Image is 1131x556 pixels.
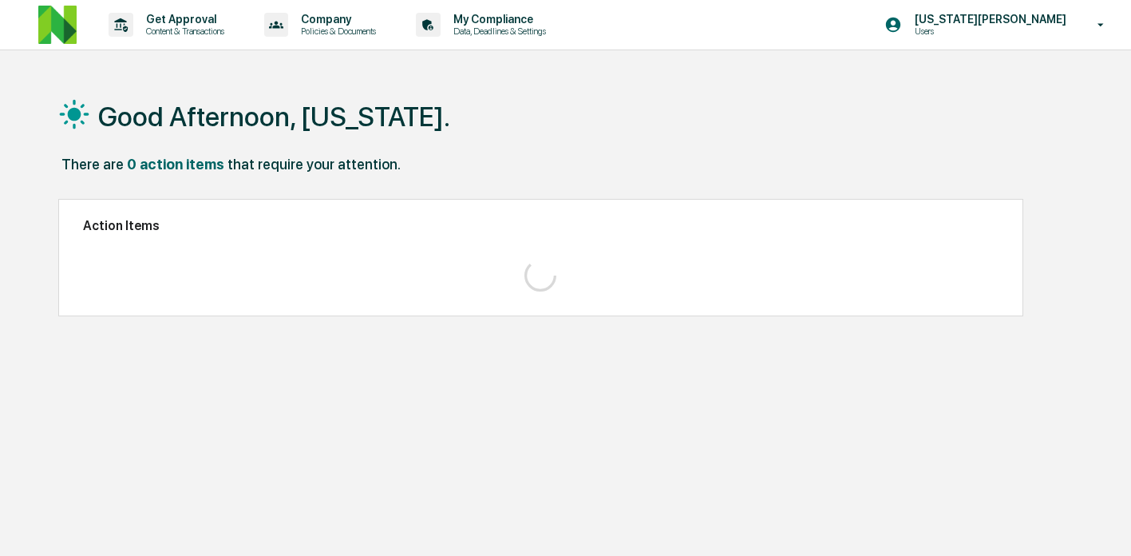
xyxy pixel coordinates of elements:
p: Company [288,13,384,26]
p: Content & Transactions [133,26,232,37]
p: [US_STATE][PERSON_NAME] [902,13,1074,26]
h2: Action Items [83,218,999,233]
p: Get Approval [133,13,232,26]
img: logo [38,6,77,44]
p: Users [902,26,1058,37]
div: that require your attention. [227,156,401,173]
div: 0 action items [127,156,224,173]
div: There are [61,156,124,173]
h1: Good Afternoon, [US_STATE]. [98,101,450,133]
p: My Compliance [441,13,554,26]
p: Policies & Documents [288,26,384,37]
p: Data, Deadlines & Settings [441,26,554,37]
